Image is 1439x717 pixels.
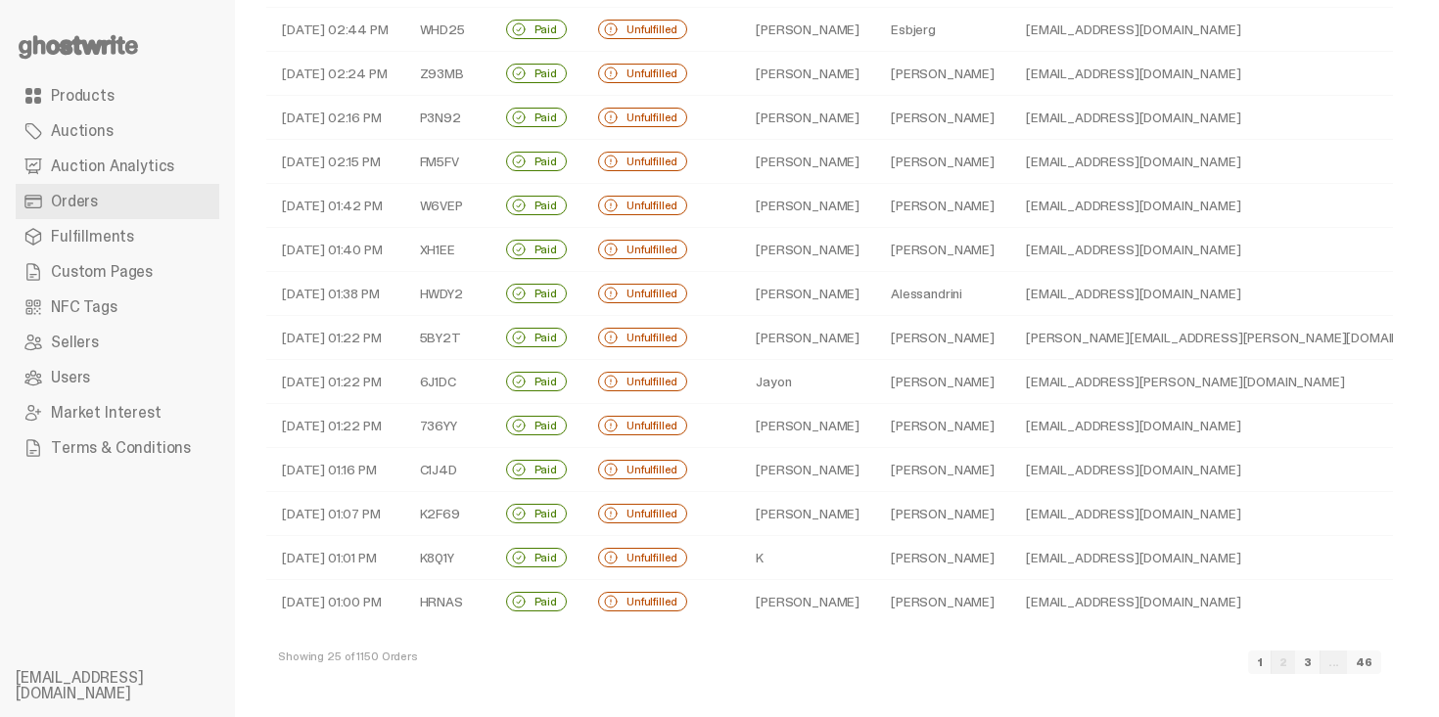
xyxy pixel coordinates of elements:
a: Auctions [16,113,219,149]
td: [PERSON_NAME] [740,8,875,52]
span: Sellers [51,335,99,350]
div: Unfulfilled [598,548,687,567]
td: HWDY2 [404,272,490,316]
td: [PERSON_NAME] [875,404,1010,448]
a: Market Interest [16,395,219,430]
a: 3 [1295,650,1321,674]
span: Auctions [51,123,114,139]
span: Custom Pages [51,264,153,280]
span: Market Interest [51,405,162,421]
td: [PERSON_NAME] [740,316,875,360]
td: [PERSON_NAME] [875,316,1010,360]
td: [DATE] 01:01 PM [266,536,404,580]
div: Paid [506,284,567,303]
div: Paid [506,328,567,347]
td: [PERSON_NAME] [875,52,1010,96]
a: Products [16,78,219,113]
span: Products [51,88,115,104]
td: W6VEP [404,184,490,228]
td: [DATE] 01:40 PM [266,228,404,272]
td: [PERSON_NAME] [875,536,1010,580]
div: Unfulfilled [598,328,687,347]
div: Unfulfilled [598,152,687,171]
td: [PERSON_NAME] [875,96,1010,140]
span: NFC Tags [51,299,117,315]
div: Unfulfilled [598,64,687,83]
td: [PERSON_NAME] [740,448,875,492]
a: Orders [16,184,219,219]
td: [DATE] 02:24 PM [266,52,404,96]
div: Unfulfilled [598,372,687,391]
td: [DATE] 01:00 PM [266,580,404,624]
li: [EMAIL_ADDRESS][DOMAIN_NAME] [16,670,251,701]
span: Users [51,370,90,385]
td: [PERSON_NAME] [875,448,1010,492]
div: Unfulfilled [598,240,687,259]
td: K2F69 [404,492,490,536]
td: [DATE] 02:15 PM [266,140,404,184]
td: [PERSON_NAME] [875,140,1010,184]
td: C1J4D [404,448,490,492]
td: [PERSON_NAME] [740,96,875,140]
div: Paid [506,20,567,39]
td: [PERSON_NAME] [740,140,875,184]
span: Terms & Conditions [51,440,191,456]
td: [PERSON_NAME] [875,228,1010,272]
div: Paid [506,152,567,171]
td: K [740,536,875,580]
td: [PERSON_NAME] [875,184,1010,228]
td: [DATE] 01:16 PM [266,448,404,492]
a: 46 [1347,650,1381,674]
td: FM5FV [404,140,490,184]
div: Paid [506,372,567,391]
div: Paid [506,416,567,435]
a: 1 [1248,650,1272,674]
a: Custom Pages [16,254,219,290]
div: Unfulfilled [598,196,687,215]
td: [DATE] 01:22 PM [266,316,404,360]
div: Unfulfilled [598,284,687,303]
td: [DATE] 02:16 PM [266,96,404,140]
td: [PERSON_NAME] [740,228,875,272]
span: Orders [51,194,98,209]
td: [PERSON_NAME] [740,404,875,448]
td: [PERSON_NAME] [875,580,1010,624]
div: Paid [506,108,567,127]
td: [PERSON_NAME] [740,580,875,624]
div: Unfulfilled [598,460,687,479]
td: XH1EE [404,228,490,272]
td: 736YY [404,404,490,448]
div: Paid [506,504,567,523]
td: HRNAS [404,580,490,624]
td: [PERSON_NAME] [875,360,1010,404]
div: Paid [506,592,567,611]
td: Alessandrini [875,272,1010,316]
a: Terms & Conditions [16,430,219,466]
td: [DATE] 01:07 PM [266,492,404,536]
td: Esbjerg [875,8,1010,52]
div: Paid [506,548,567,567]
a: Auction Analytics [16,149,219,184]
td: [DATE] 02:44 PM [266,8,404,52]
span: Auction Analytics [51,158,174,174]
td: [PERSON_NAME] [875,492,1010,536]
td: 5BY2T [404,316,490,360]
td: [PERSON_NAME] [740,184,875,228]
td: K8Q1Y [404,536,490,580]
a: NFC Tags [16,290,219,325]
div: Unfulfilled [598,108,687,127]
td: [DATE] 01:22 PM [266,360,404,404]
a: Fulfillments [16,219,219,254]
td: [DATE] 01:38 PM [266,272,404,316]
div: Unfulfilled [598,416,687,435]
td: [PERSON_NAME] [740,492,875,536]
td: P3N92 [404,96,490,140]
div: Paid [506,460,567,479]
td: [PERSON_NAME] [740,272,875,316]
div: Unfulfilled [598,20,687,39]
td: [PERSON_NAME] [740,52,875,96]
td: Jayon [740,360,875,404]
div: Unfulfilled [598,592,687,611]
div: Paid [506,64,567,83]
td: 6J1DC [404,360,490,404]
